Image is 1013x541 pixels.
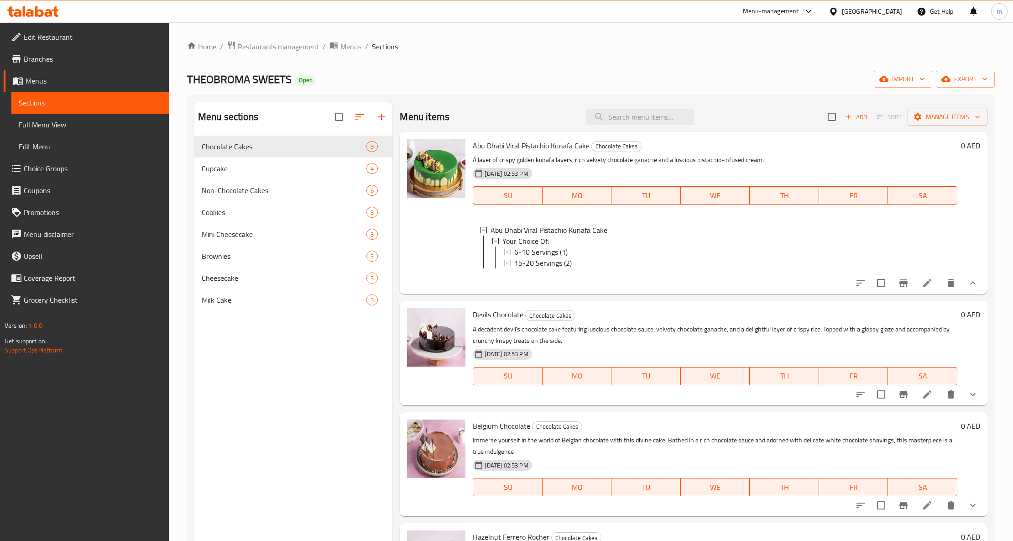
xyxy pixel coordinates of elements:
button: delete [940,272,962,294]
li: / [365,41,368,52]
span: Devils Chocolate [473,308,523,321]
button: TH [750,367,819,385]
span: Upsell [24,251,162,262]
span: Chocolate Cakes [592,141,641,152]
span: MO [546,189,608,202]
span: Version: [5,320,27,331]
span: Select to update [872,385,891,404]
div: Brownies [202,251,366,262]
span: SA [892,481,954,494]
span: Your Choice Of: [502,236,549,247]
li: / [323,41,326,52]
div: Menu-management [743,6,799,17]
span: SA [892,189,954,202]
a: Edit menu item [922,278,933,289]
a: Full Menu View [11,114,169,136]
span: WE [684,189,747,202]
div: Cheesecake3 [194,267,392,289]
button: sort-choices [850,494,872,516]
span: Select to update [872,273,891,293]
span: 3 [367,208,377,217]
span: WE [684,369,747,383]
button: SA [888,367,957,385]
span: m [997,6,1002,16]
span: 9 [367,142,377,151]
span: [DATE] 02:53 PM [481,169,532,178]
h2: Menu sections [198,110,258,124]
span: Chocolate Cakes [533,421,582,432]
span: 6-10 Servings (1) [514,247,568,257]
img: Abu Dhabi Viral Pistachio Kunafa Cake [407,139,465,198]
span: Cupcake [202,163,366,174]
button: show more [962,272,984,294]
span: 3 [367,230,377,239]
span: Abu Dhabi Viral Pistachio Kunafa Cake [491,225,607,236]
span: Full Menu View [19,119,162,130]
a: Home [187,41,216,52]
span: Sections [19,97,162,108]
h6: 0 AED [961,139,980,152]
h6: 0 AED [961,308,980,321]
span: [DATE] 02:53 PM [481,350,532,358]
span: Mini Cheesecake [202,229,366,240]
a: Edit menu item [922,389,933,400]
a: Menus [4,70,169,92]
span: TU [615,189,677,202]
span: Restaurants management [238,41,319,52]
span: Chocolate Cakes [202,141,366,152]
button: Add [841,110,871,124]
p: A decadent devil's chocolate cake featuring luscious chocolate sauce, velvety chocolate ganache, ... [473,324,957,347]
button: TU [611,478,681,496]
div: Brownies3 [194,245,392,267]
span: Menus [340,41,361,52]
span: SA [892,369,954,383]
button: SU [473,367,542,385]
span: 3 [367,274,377,283]
a: Restaurants management [227,41,319,53]
div: Cheesecake [202,273,366,284]
button: MO [543,186,612,205]
div: items [366,163,378,174]
span: TH [753,481,815,494]
div: Cookies [202,207,366,218]
a: Edit Menu [11,136,169,158]
div: Non-Chocolate Cakes [202,185,366,196]
span: FR [823,369,885,383]
h2: Menu items [400,110,449,124]
span: Add item [841,110,871,124]
a: Menu disclaimer [4,223,169,245]
span: Belgium Chocolate [473,419,530,433]
h6: 0 AED [961,420,980,432]
span: Open [295,76,316,84]
div: Cupcake4 [194,158,392,179]
div: Open [295,75,316,86]
li: / [220,41,223,52]
button: SU [473,478,542,496]
div: Chocolate Cakes [591,141,642,152]
span: 3 [367,296,377,305]
button: SA [888,186,957,205]
span: Add [844,112,868,122]
svg: Show Choices [967,389,978,400]
button: WE [681,367,750,385]
button: TU [611,186,681,205]
a: Coverage Report [4,267,169,289]
nav: breadcrumb [187,41,995,53]
svg: Show Choices [967,500,978,511]
span: 6 [367,186,377,195]
div: items [366,251,378,262]
span: [DATE] 02:53 PM [481,461,532,470]
button: FR [819,367,888,385]
button: TU [611,367,681,385]
span: Get support on: [5,335,47,347]
button: delete [940,494,962,516]
div: Chocolate Cakes9 [194,136,392,158]
button: SA [888,478,957,496]
img: Devils Chocolate [407,308,465,367]
button: MO [543,478,612,496]
button: Branch-specific-item [893,383,914,405]
div: Chocolate Cakes [525,310,575,321]
button: FR [819,478,888,496]
button: WE [681,186,750,205]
